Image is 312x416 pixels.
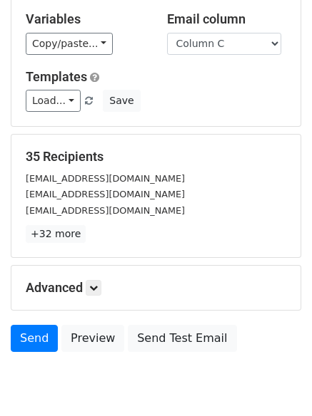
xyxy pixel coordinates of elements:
a: Templates [26,69,87,84]
iframe: Chat Widget [241,348,312,416]
h5: 35 Recipients [26,149,286,165]
a: Copy/paste... [26,33,113,55]
a: Send [11,325,58,352]
a: +32 more [26,225,86,243]
h5: Email column [167,11,287,27]
small: [EMAIL_ADDRESS][DOMAIN_NAME] [26,173,185,184]
small: [EMAIL_ADDRESS][DOMAIN_NAME] [26,205,185,216]
a: Load... [26,90,81,112]
a: Send Test Email [128,325,236,352]
button: Save [103,90,140,112]
a: Preview [61,325,124,352]
h5: Advanced [26,280,286,296]
h5: Variables [26,11,146,27]
small: [EMAIL_ADDRESS][DOMAIN_NAME] [26,189,185,199]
